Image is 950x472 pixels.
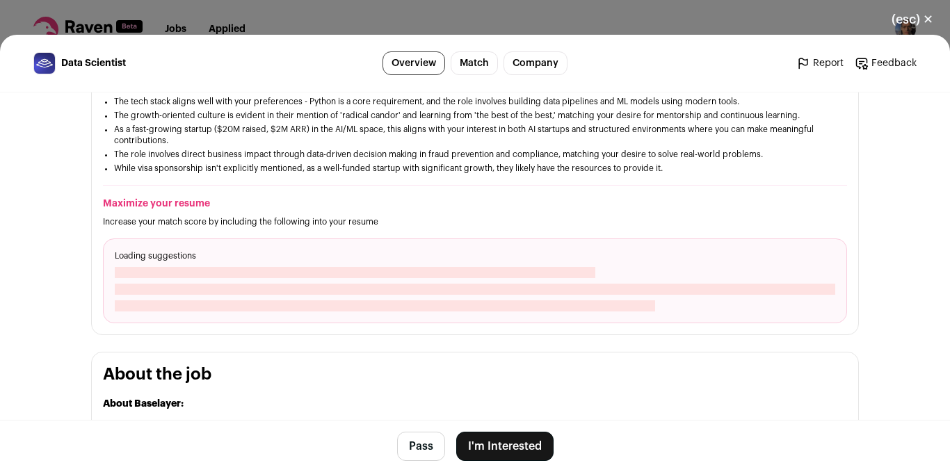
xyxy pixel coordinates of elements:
button: Close modal [875,4,950,35]
p: Increase your match score by including the following into your resume [103,216,847,227]
a: Report [796,56,844,70]
a: Overview [383,51,445,75]
li: While visa sponsorship isn't explicitly mentioned, as a well-funded startup with significant grow... [114,163,836,174]
a: Match [451,51,498,75]
button: I'm Interested [456,432,554,461]
li: The role involves direct business impact through data-driven decision making in fraud prevention ... [114,149,836,160]
a: Feedback [855,56,917,70]
li: As a fast-growing startup ($20M raised, $2M ARR) in the AI/ML space, this aligns with your intere... [114,124,836,146]
li: The growth-oriented culture is evident in their mention of 'radical candor' and learning from 'th... [114,110,836,121]
li: The tech stack aligns well with your preferences - Python is a core requirement, and the role inv... [114,96,836,107]
h2: Maximize your resume [103,197,847,211]
span: Data Scientist [61,56,126,70]
a: Company [504,51,567,75]
img: 6184b52997b2e780bc0c092b1898ecef9e74a1caaa7e4ade807eaf5a462aa364.jpg [34,53,55,74]
strong: About Baselayer: [103,399,184,409]
h2: About the job [103,364,847,386]
div: Loading suggestions [103,238,847,323]
button: Pass [397,432,445,461]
